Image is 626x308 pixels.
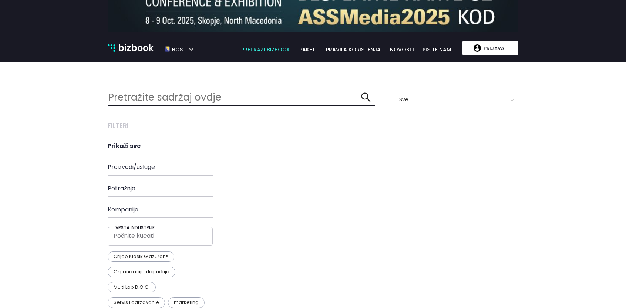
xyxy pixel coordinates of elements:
[108,267,175,277] p: Organizacija događaja
[108,89,361,105] input: Pretražite sadržaj ovdje
[108,44,115,52] img: bizbook
[481,41,507,55] p: Prijava
[114,225,156,230] h5: Vrsta industrije
[321,45,386,54] a: pravila korištenja
[418,45,455,54] a: pišite nam
[236,45,295,54] a: pretraži bizbook
[108,206,239,213] h4: Kompanije
[108,41,154,55] a: bizbook
[399,94,514,106] span: Sve
[168,297,205,308] p: marketing
[108,297,165,308] p: Servis i održavanje
[108,142,239,149] h4: Prikaži sve
[108,122,239,130] h3: Filteri
[170,43,183,53] h5: bos
[361,92,371,102] span: search
[386,45,418,54] a: novosti
[118,41,154,55] p: bizbook
[108,251,174,262] p: Crijep Klasik Glazuron®
[295,45,321,54] a: paketi
[462,41,518,55] button: Prijava
[108,163,239,170] h4: Proizvodi/usluge
[108,282,156,292] p: Multi Lab D.O.O.
[165,43,170,55] img: bos
[108,185,239,192] h4: Potražnje
[474,44,481,52] img: account logo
